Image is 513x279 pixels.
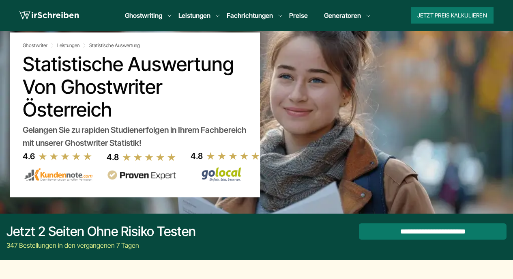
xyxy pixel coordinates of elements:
[206,151,260,160] img: stars
[23,53,247,121] h1: Statistische Auswertung von Ghostwriter Österreich
[23,150,35,163] div: 4.6
[6,223,196,240] div: Jetzt 2 Seiten ohne Risiko testen
[23,42,56,49] a: Ghostwriter
[191,149,203,162] div: 4.8
[122,153,176,162] img: stars
[19,9,79,22] img: logo wirschreiben
[125,11,162,20] a: Ghostwriting
[107,170,176,180] img: provenexpert reviews
[178,11,210,20] a: Leistungen
[324,11,361,20] a: Generatoren
[57,42,88,49] a: Leistungen
[411,7,494,24] button: Jetzt Preis kalkulieren
[227,11,273,20] a: Fachrichtungen
[107,151,119,164] div: 4.8
[289,11,308,19] a: Preise
[6,240,196,250] div: 347 Bestellungen in den vergangenen 7 Tagen
[89,42,140,49] span: Statistische Auswertung
[38,152,92,161] img: stars
[191,167,260,182] img: Wirschreiben Bewertungen
[23,123,247,149] div: Gelangen Sie zu rapiden Studienerfolgen in Ihrem Fachbereich mit unserer Ghostwriter Statistik!
[23,168,92,182] img: kundennote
